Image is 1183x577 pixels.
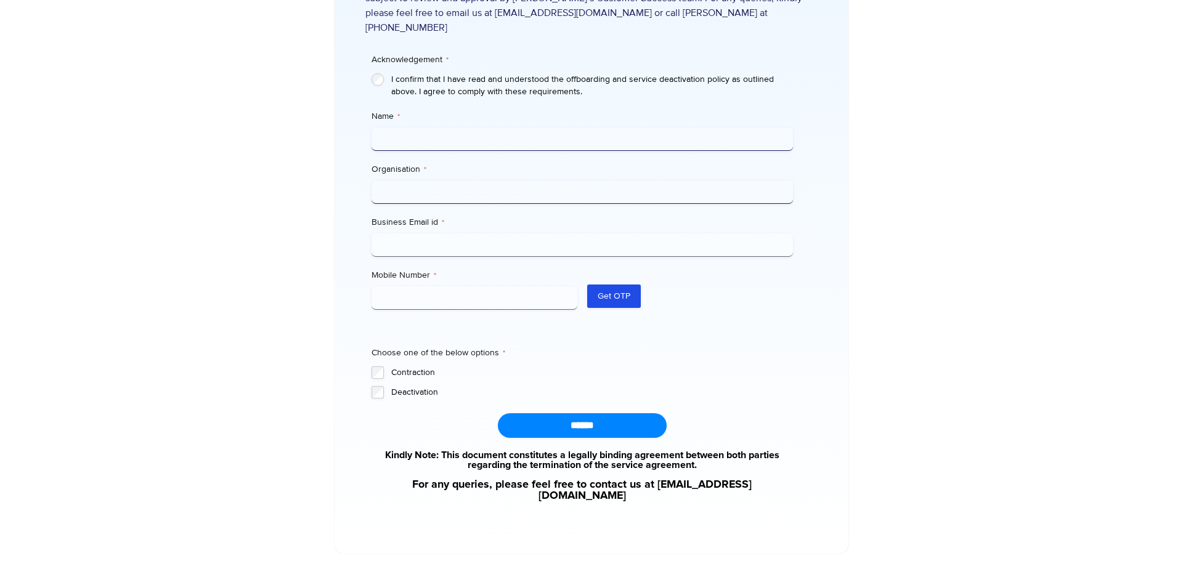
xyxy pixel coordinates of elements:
[372,269,577,281] label: Mobile Number
[372,163,792,176] label: Organisation
[587,284,641,308] button: Get OTP
[372,216,792,228] label: Business Email id
[372,347,505,359] legend: Choose one of the below options
[372,479,792,501] a: For any queries, please feel free to contact us at [EMAIL_ADDRESS][DOMAIN_NAME]
[372,54,449,66] legend: Acknowledgement
[372,450,792,470] a: Kindly Note: This document constitutes a legally binding agreement between both parties regarding...
[372,110,792,123] label: Name
[391,73,792,98] label: I confirm that I have read and understood the offboarding and service deactivation policy as outl...
[391,386,792,398] label: Deactivation
[391,366,792,379] label: Contraction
